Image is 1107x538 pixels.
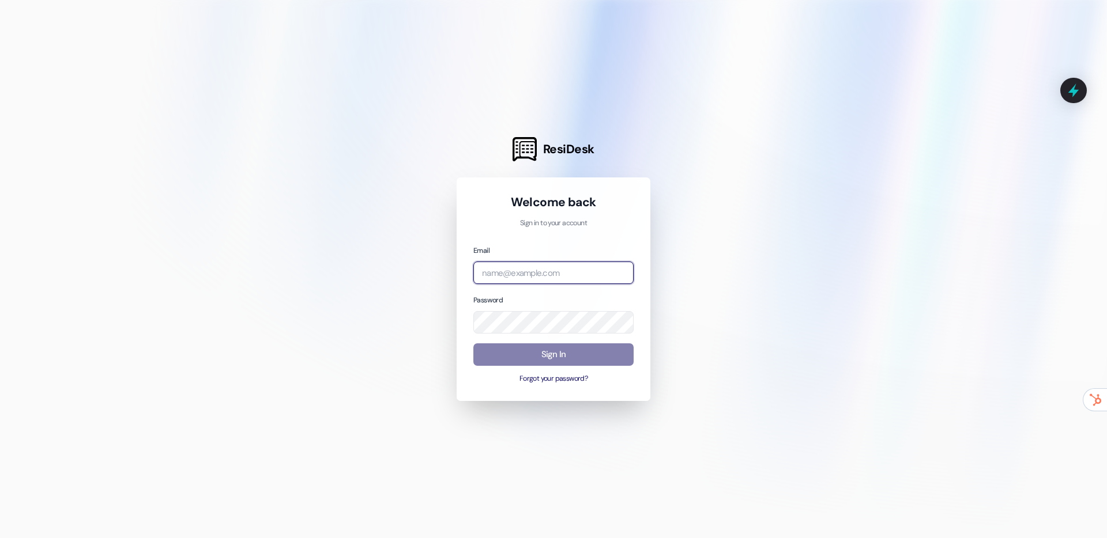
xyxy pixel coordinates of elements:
img: ResiDesk Logo [513,137,537,161]
button: Forgot your password? [473,374,634,384]
span: ResiDesk [543,141,594,157]
input: name@example.com [473,262,634,284]
label: Password [473,295,503,305]
label: Email [473,246,490,255]
button: Sign In [473,343,634,366]
h1: Welcome back [473,194,634,210]
p: Sign in to your account [473,218,634,229]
